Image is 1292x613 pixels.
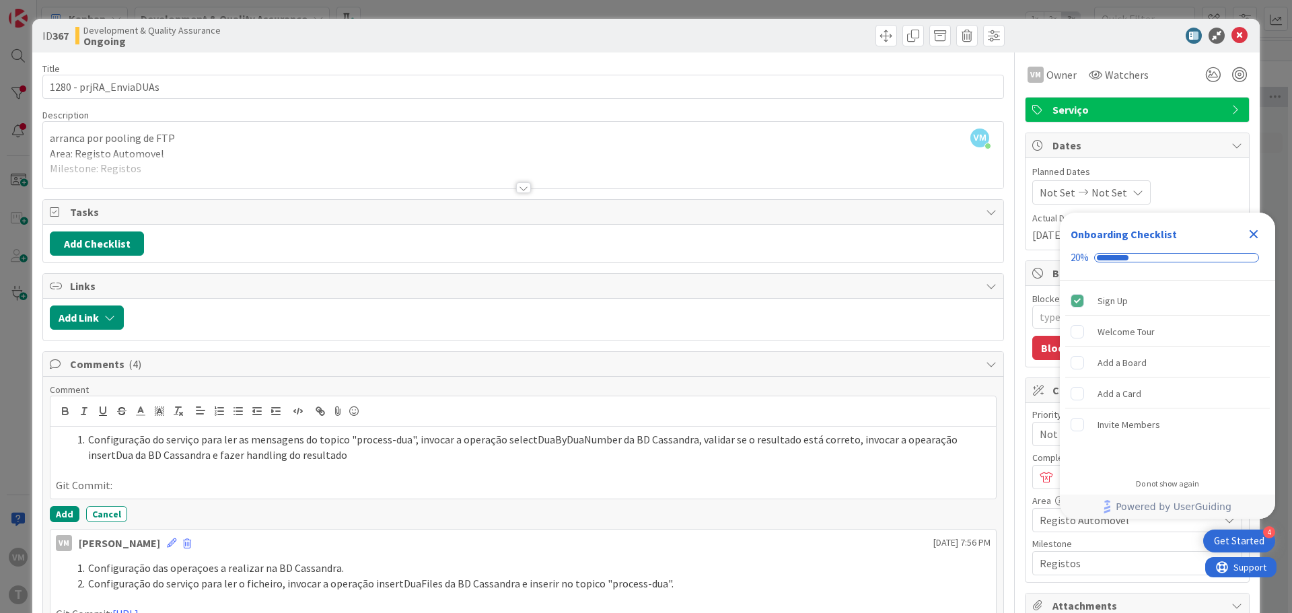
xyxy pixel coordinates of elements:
button: Add Checklist [50,231,144,256]
li: Configuração do serviço para ler o ficheiro, invocar a operação insertDuaFiles da BD Cassandra e ... [72,576,991,591]
div: Do not show again [1136,478,1199,489]
div: 4 [1263,526,1275,538]
div: Complexidade [1032,453,1242,462]
div: Checklist Container [1060,213,1275,519]
div: Open Get Started checklist, remaining modules: 4 [1203,530,1275,552]
label: Blocked Reason [1032,293,1098,305]
span: Serviço [1052,102,1225,118]
div: Checklist items [1060,281,1275,470]
span: ID [42,28,69,44]
span: [DATE] [1032,227,1065,243]
span: Links [70,278,979,294]
span: Watchers [1105,67,1149,83]
span: ( 4 ) [129,357,141,371]
div: Welcome Tour is incomplete. [1065,317,1270,347]
p: arranca por pooling de FTP [50,131,997,146]
li: Configuração das operaçoes a realizar na BD Cassandra. [72,561,991,576]
div: Checklist progress: 20% [1071,252,1264,264]
div: Add a Board is incomplete. [1065,348,1270,377]
span: Planned Dates [1032,165,1242,179]
div: Invite Members is incomplete. [1065,410,1270,439]
div: Add a Card [1098,386,1141,402]
label: Title [42,63,60,75]
span: Not Set [1091,184,1127,201]
span: Comments [70,356,979,372]
div: Sign Up is complete. [1065,286,1270,316]
b: Ongoing [83,36,221,46]
div: VM [56,535,72,551]
span: [DATE] 7:56 PM [933,536,991,550]
span: Not Set [1040,425,1212,443]
div: Welcome Tour [1098,324,1155,340]
span: Registo Automóvel [1040,511,1212,530]
span: Owner [1046,67,1077,83]
div: Invite Members [1098,417,1160,433]
p: Git Commit: [56,478,991,493]
div: VM [1028,67,1044,83]
div: Footer [1060,495,1275,519]
div: Milestone [1032,539,1242,548]
div: 20% [1071,252,1089,264]
div: Add a Card is incomplete. [1065,379,1270,408]
b: 367 [52,29,69,42]
div: Add a Board [1098,355,1147,371]
button: Add Link [50,305,124,330]
div: Area [1032,496,1242,505]
span: Custom Fields [1052,382,1225,398]
span: Actual Dates [1032,211,1242,225]
span: Support [28,2,61,18]
li: Configuração do serviço para ler as mensagens do topico "process-dua", invocar a operação selectD... [72,432,991,462]
div: [PERSON_NAME] [79,535,160,551]
div: Close Checklist [1243,223,1264,245]
span: Description [42,109,89,121]
span: Comment [50,384,89,396]
div: Get Started [1214,534,1264,548]
span: Development & Quality Assurance [83,25,221,36]
span: Dates [1052,137,1225,153]
div: Sign Up [1098,293,1128,309]
span: Block [1052,265,1225,281]
span: Tasks [70,204,979,220]
div: Onboarding Checklist [1071,226,1177,242]
button: Cancel [86,506,127,522]
button: Block [1032,336,1078,360]
span: VM [970,129,989,147]
input: type card name here... [42,75,1004,99]
span: Registos [1040,554,1212,573]
a: Powered by UserGuiding [1067,495,1268,519]
div: Priority [1032,410,1242,419]
span: Not Set [1040,184,1075,201]
span: Powered by UserGuiding [1116,499,1231,515]
p: Area: Registo Automovel [50,146,997,161]
button: Add [50,506,79,522]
